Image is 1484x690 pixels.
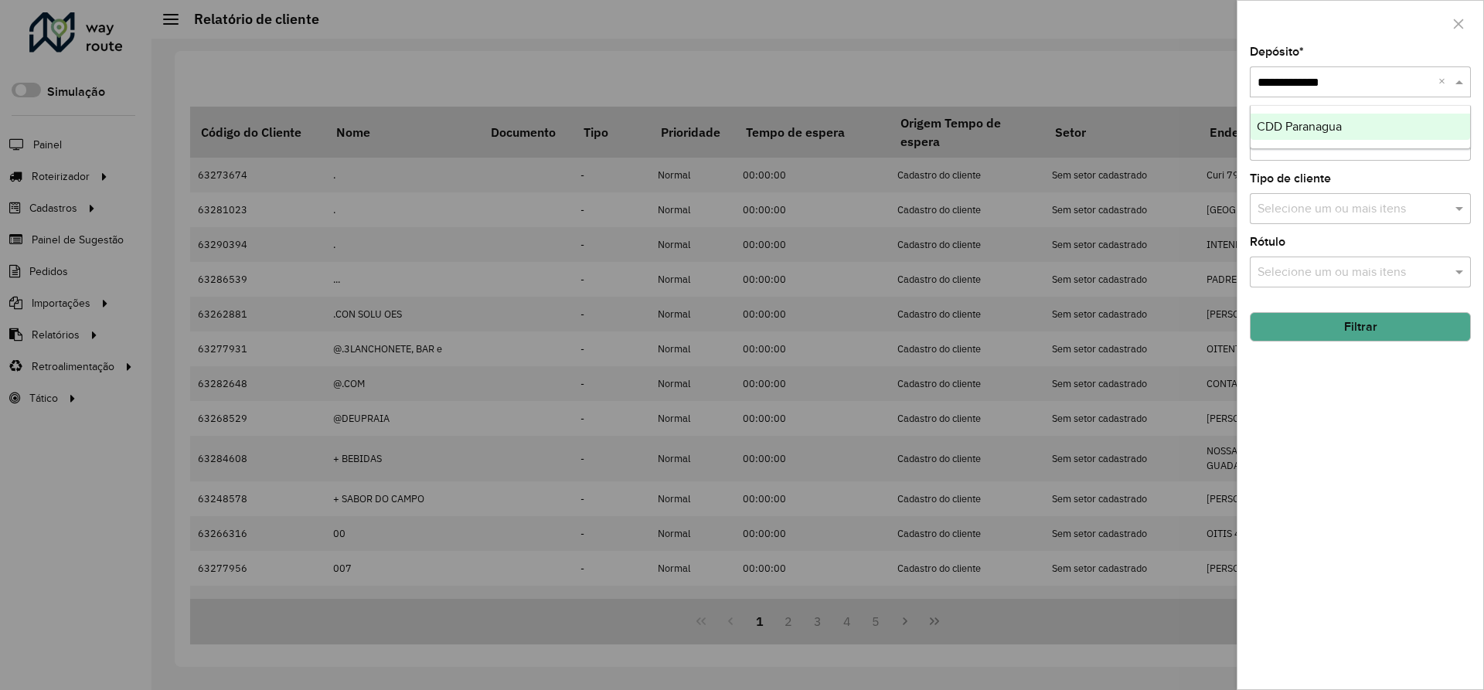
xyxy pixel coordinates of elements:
[1257,120,1342,133] span: CDD Paranagua
[1250,105,1471,149] ng-dropdown-panel: Options list
[1250,169,1331,188] label: Tipo de cliente
[1250,233,1285,251] label: Rótulo
[1438,73,1452,91] span: Clear all
[1250,312,1471,342] button: Filtrar
[1250,42,1304,61] label: Depósito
